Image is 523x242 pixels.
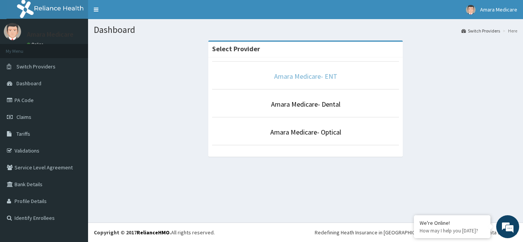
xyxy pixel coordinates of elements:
div: Redefining Heath Insurance in [GEOGRAPHIC_DATA] using Telemedicine and Data Science! [315,229,517,236]
span: Dashboard [16,80,41,87]
span: Tariffs [16,130,30,137]
li: Here [501,28,517,34]
p: Amara Medicare [27,31,74,38]
div: Minimize live chat window [126,4,144,22]
strong: Select Provider [212,44,260,53]
a: RelianceHMO [137,229,170,236]
img: User Image [4,23,21,40]
footer: All rights reserved. [88,223,523,242]
p: How may I help you today? [420,227,485,234]
span: Claims [16,114,31,120]
span: Switch Providers [16,63,56,70]
a: Amara Medicare- Dental [271,100,340,109]
div: Chat with us now [40,43,129,53]
strong: Copyright © 2017 . [94,229,171,236]
a: Switch Providers [461,28,500,34]
a: Online [27,42,45,47]
textarea: Type your message and hit 'Enter' [4,161,146,188]
span: We're online! [44,72,106,149]
div: We're Online! [420,219,485,226]
span: Amara Medicare [480,6,517,13]
a: Amara Medicare- Optical [270,128,341,136]
img: d_794563401_company_1708531726252_794563401 [14,38,31,57]
img: User Image [466,5,476,15]
a: Amara Medicare- ENT [274,72,337,81]
h1: Dashboard [94,25,517,35]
